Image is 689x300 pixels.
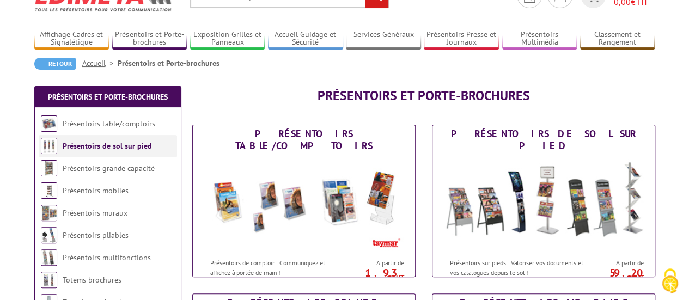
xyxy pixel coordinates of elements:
div: Présentoirs table/comptoirs [196,128,412,152]
a: Présentoirs grande capacité [63,163,155,173]
img: Présentoirs de sol sur pied [41,138,57,154]
img: Présentoirs table/comptoirs [41,115,57,132]
a: Présentoirs table/comptoirs [63,119,155,128]
img: Présentoirs de sol sur pied [443,155,644,253]
img: Présentoirs grande capacité [41,160,57,176]
li: Présentoirs et Porte-brochures [118,58,219,69]
a: Présentoirs Multimédia [502,30,577,48]
a: Présentoirs muraux [63,208,127,218]
a: Présentoirs et Porte-brochures [112,30,187,48]
a: Totems brochures [63,275,121,285]
img: Cookies (fenêtre modale) [656,267,684,295]
img: Présentoirs muraux [41,205,57,221]
p: 59.20 € [582,270,643,283]
sup: HT [635,273,643,282]
a: Affichage Cadres et Signalétique [34,30,109,48]
img: Présentoirs multifonctions [41,249,57,266]
span: A partir de [588,259,643,267]
a: Présentoirs Presse et Journaux [424,30,499,48]
a: Présentoirs de sol sur pied [63,141,152,151]
p: 1.93 € [343,270,404,283]
span: A partir de [348,259,404,267]
a: Présentoirs et Porte-brochures [48,92,168,102]
a: Présentoirs multifonctions [63,253,151,262]
a: Présentoirs pliables [63,230,129,240]
img: Présentoirs mobiles [41,182,57,199]
h1: Présentoirs et Porte-brochures [192,89,655,103]
img: Présentoirs table/comptoirs [203,155,405,253]
a: Accueil Guidage et Sécurité [268,30,343,48]
a: Présentoirs de sol sur pied Présentoirs de sol sur pied Présentoirs sur pieds : Valoriser vos doc... [432,125,655,277]
a: Présentoirs mobiles [63,186,129,195]
button: Cookies (fenêtre modale) [651,263,689,300]
p: Présentoirs de comptoir : Communiquez et affichez à portée de main ! [210,258,345,277]
a: Exposition Grilles et Panneaux [190,30,265,48]
p: Présentoirs sur pieds : Valoriser vos documents et vos catalogues depuis le sol ! [450,258,585,277]
img: Présentoirs pliables [41,227,57,243]
a: Services Généraux [346,30,421,48]
sup: HT [395,273,404,282]
a: Présentoirs table/comptoirs Présentoirs table/comptoirs Présentoirs de comptoir : Communiquez et ... [192,125,416,277]
a: Retour [34,58,76,70]
div: Présentoirs de sol sur pied [435,128,652,152]
a: Accueil [82,58,118,68]
a: Classement et Rangement [580,30,655,48]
